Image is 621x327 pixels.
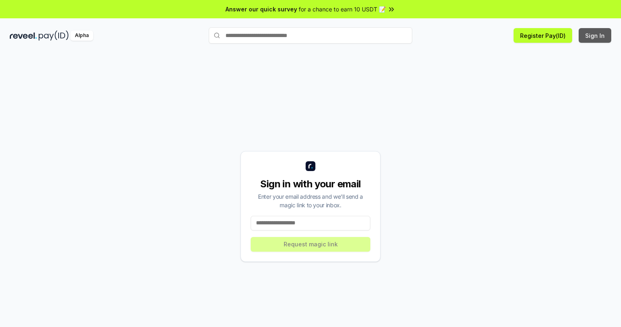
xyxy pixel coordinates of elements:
[579,28,611,43] button: Sign In
[251,178,370,191] div: Sign in with your email
[39,31,69,41] img: pay_id
[514,28,572,43] button: Register Pay(ID)
[306,161,315,171] img: logo_small
[70,31,93,41] div: Alpha
[225,5,297,13] span: Answer our quick survey
[251,192,370,209] div: Enter your email address and we’ll send a magic link to your inbox.
[299,5,386,13] span: for a chance to earn 10 USDT 📝
[10,31,37,41] img: reveel_dark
